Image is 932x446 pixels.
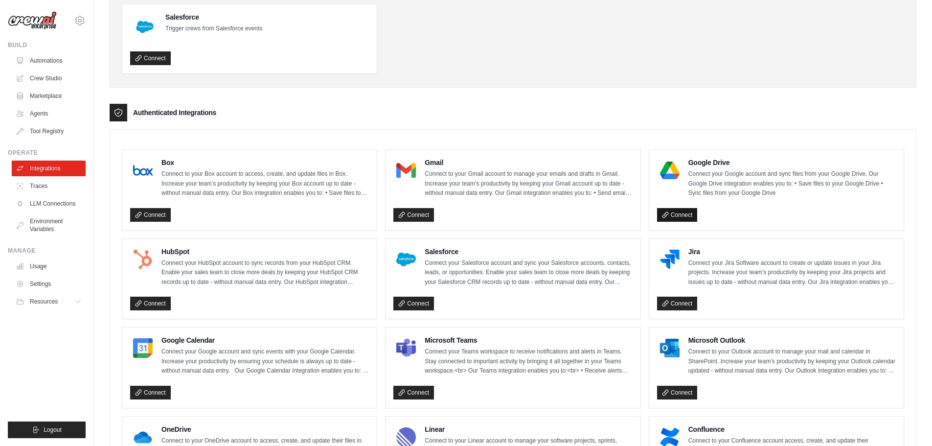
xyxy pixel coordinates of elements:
div: Operate [8,149,86,157]
a: Connect [130,51,171,65]
img: Box Logo [133,161,153,180]
img: Microsoft Teams Logo [396,338,416,358]
h4: Salesforce [165,12,262,22]
p: Trigger crews from Salesforce events [165,24,262,34]
p: Connect to your Outlook account to manage your mail and calendar in SharePoint. Increase your tea... [688,347,896,376]
a: Environment Variables [12,213,86,237]
h4: Microsoft Outlook [688,335,896,345]
a: Settings [12,276,86,292]
a: Connect [657,297,698,310]
img: Microsoft Outlook Logo [660,338,680,358]
h4: Microsoft Teams [425,335,632,345]
h4: HubSpot [161,247,369,257]
a: Connect [657,208,698,222]
img: Google Calendar Logo [133,338,153,358]
h4: Gmail [425,158,632,167]
h4: Google Calendar [161,335,369,345]
p: Connect your Google account and sync files from your Google Drive. Our Google Drive integration e... [688,169,896,198]
span: Resources [30,298,58,305]
img: Salesforce Logo [396,250,416,269]
a: Connect [130,386,171,399]
a: Integrations [12,161,86,176]
div: Manage [8,247,86,255]
h4: Salesforce [425,247,632,257]
a: Connect [393,386,434,399]
a: LLM Connections [12,196,86,211]
img: Gmail Logo [396,161,416,180]
p: Connect to your Box account to access, create, and update files in Box. Increase your team’s prod... [161,169,369,198]
h4: Jira [688,247,896,257]
a: Crew Studio [12,70,86,86]
a: Traces [12,178,86,194]
img: Logo [8,11,57,30]
a: Agents [12,106,86,121]
img: HubSpot Logo [133,250,153,269]
img: Jira Logo [660,250,680,269]
a: Marketplace [12,88,86,104]
a: Tool Registry [12,123,86,139]
a: Connect [130,208,171,222]
p: Connect your HubSpot account to sync records from your HubSpot CRM. Enable your sales team to clo... [161,258,369,287]
a: Connect [393,208,434,222]
a: Connect [130,297,171,310]
h4: Linear [425,424,632,434]
p: Connect to your Gmail account to manage your emails and drafts in Gmail. Increase your team’s pro... [425,169,632,198]
h4: Box [161,158,369,167]
div: Build [8,41,86,49]
h4: OneDrive [161,424,369,434]
p: Connect your Teams workspace to receive notifications and alerts in Teams. Stay connected to impo... [425,347,632,376]
a: Connect [393,297,434,310]
span: Logout [44,426,62,434]
a: Automations [12,53,86,69]
button: Logout [8,422,86,438]
a: Usage [12,258,86,274]
h3: Authenticated Integrations [133,108,216,117]
h4: Google Drive [688,158,896,167]
a: Connect [657,386,698,399]
img: Salesforce Logo [133,15,157,39]
img: Google Drive Logo [660,161,680,180]
p: Connect your Jira Software account to create or update issues in your Jira projects. Increase you... [688,258,896,287]
h4: Confluence [688,424,896,434]
p: Connect your Salesforce account and sync your Salesforce accounts, contacts, leads, or opportunit... [425,258,632,287]
p: Connect your Google account and sync events with your Google Calendar. Increase your productivity... [161,347,369,376]
button: Resources [12,294,86,309]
